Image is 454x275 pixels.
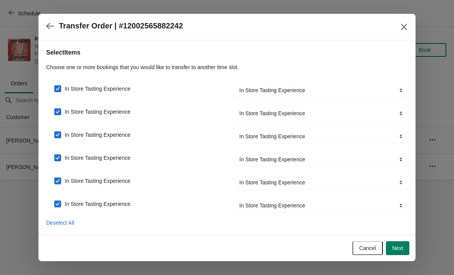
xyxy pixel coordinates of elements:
[386,241,409,255] button: Next
[359,245,376,251] span: Cancel
[65,200,130,208] span: In Store Tasting Experience
[65,177,130,185] span: In Store Tasting Experience
[46,63,408,71] p: Choose one or more bookings that you would like to transfer to another time slot.
[65,85,130,93] span: In Store Tasting Experience
[65,108,130,116] span: In Store Tasting Experience
[65,154,130,162] span: In Store Tasting Experience
[397,20,411,34] button: Close
[46,48,408,57] h2: Select Items
[392,245,403,251] span: Next
[59,22,183,30] h2: Transfer Order | #12002565882242
[65,131,130,139] span: In Store Tasting Experience
[43,216,77,230] button: Deselect All
[352,241,383,255] button: Cancel
[46,220,74,226] span: Deselect All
